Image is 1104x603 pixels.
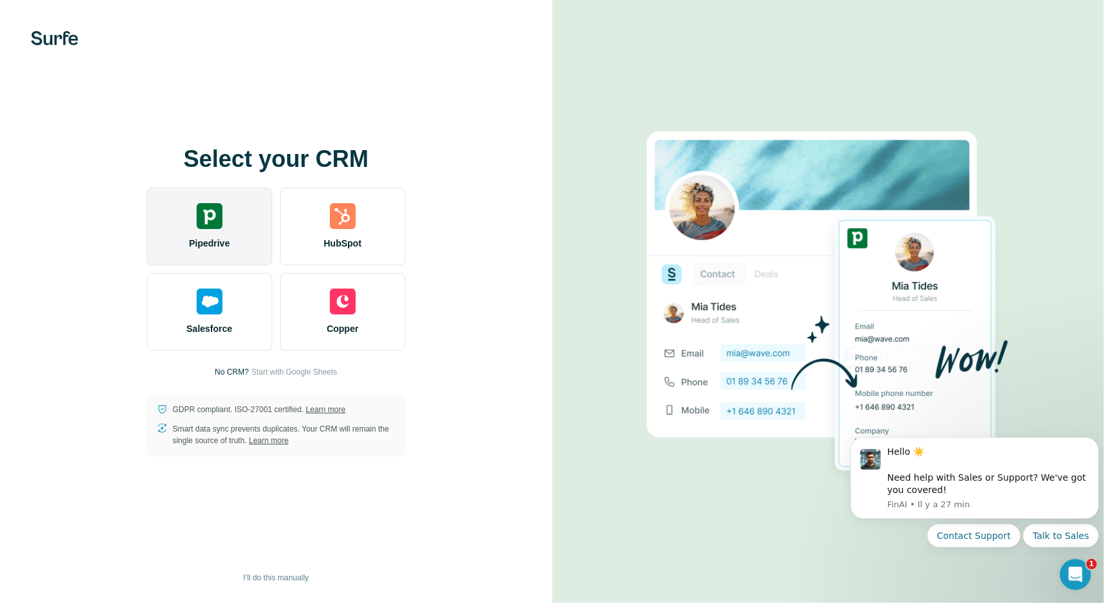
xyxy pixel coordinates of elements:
span: 1 [1087,559,1097,569]
img: PIPEDRIVE image [647,109,1009,494]
span: I’ll do this manually [243,572,308,584]
img: pipedrive's logo [197,203,222,229]
h1: Select your CRM [147,146,406,172]
a: Learn more [306,405,345,414]
img: Surfe's logo [31,31,78,45]
img: salesforce's logo [197,289,222,314]
p: Smart data sync prevents duplicates. Your CRM will remain the single source of truth. [173,423,395,446]
span: Pipedrive [189,237,230,250]
iframe: Intercom notifications message [845,427,1104,555]
button: Start with Google Sheets [252,366,338,378]
p: GDPR compliant. ISO-27001 certified. [173,404,345,415]
img: hubspot's logo [330,203,356,229]
span: Copper [327,322,358,335]
span: Salesforce [186,322,232,335]
button: I’ll do this manually [234,568,318,587]
iframe: Intercom live chat [1060,559,1091,590]
a: Learn more [249,436,288,445]
span: HubSpot [324,237,362,250]
p: No CRM? [215,366,249,378]
img: copper's logo [330,289,356,314]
